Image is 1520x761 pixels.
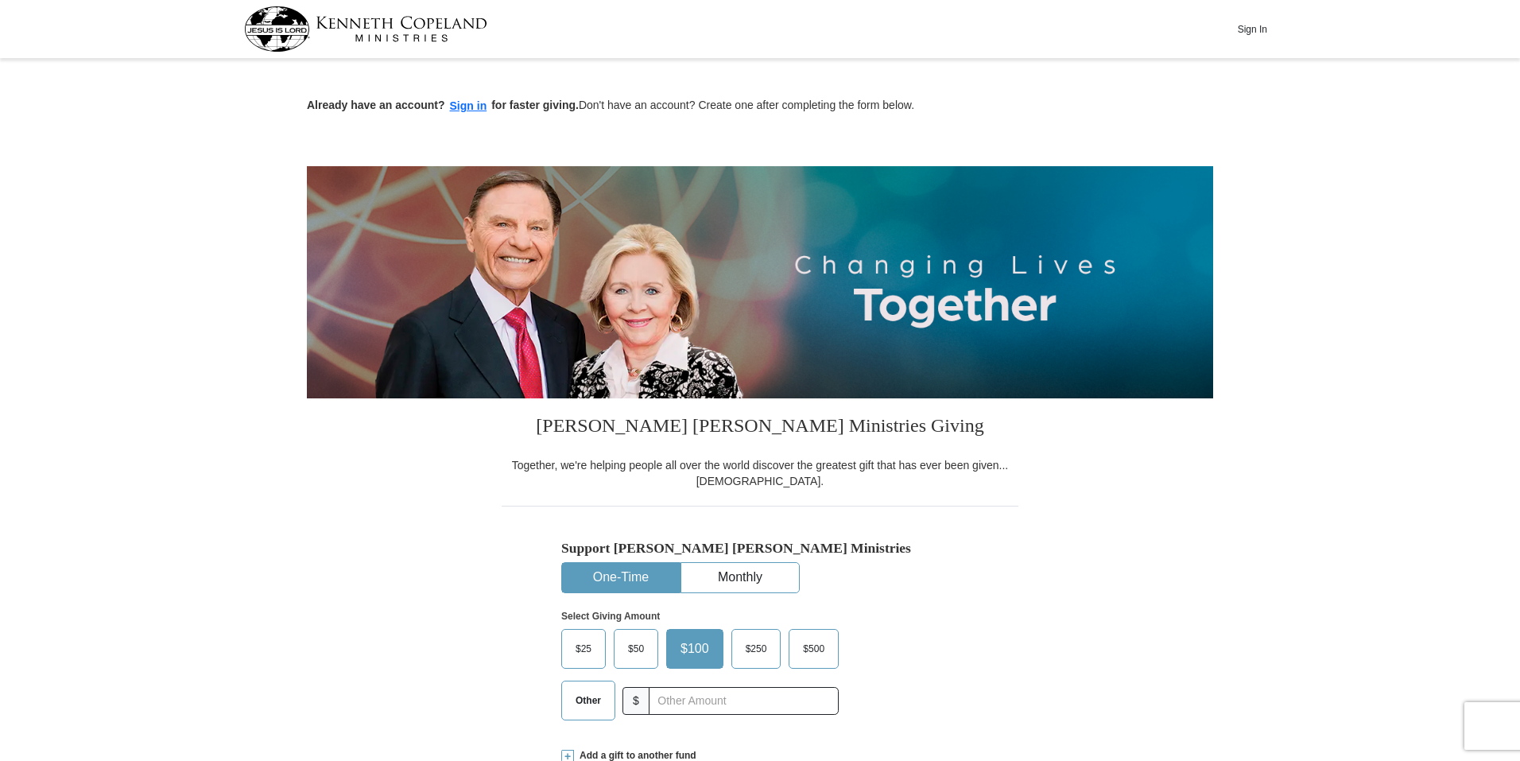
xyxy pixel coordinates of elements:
strong: Select Giving Amount [561,611,660,622]
span: $100 [673,637,717,661]
div: Together, we're helping people all over the world discover the greatest gift that has ever been g... [502,457,1018,489]
button: One-Time [562,563,680,592]
span: $50 [620,637,652,661]
span: Other [568,689,609,712]
h3: [PERSON_NAME] [PERSON_NAME] Ministries Giving [502,398,1018,457]
span: $250 [738,637,775,661]
h5: Support [PERSON_NAME] [PERSON_NAME] Ministries [561,540,959,557]
span: $25 [568,637,599,661]
span: $500 [795,637,832,661]
button: Monthly [681,563,799,592]
input: Other Amount [649,687,839,715]
p: Don't have an account? Create one after completing the form below. [307,97,1213,115]
img: kcm-header-logo.svg [244,6,487,52]
button: Sign in [445,97,492,115]
span: $ [622,687,649,715]
strong: Already have an account? for faster giving. [307,99,579,111]
button: Sign In [1228,17,1276,41]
